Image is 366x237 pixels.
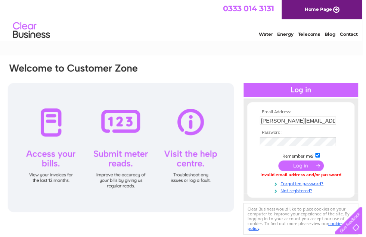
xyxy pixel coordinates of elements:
a: Forgotten password? [263,181,347,189]
a: Telecoms [301,32,323,37]
img: logo.png [13,19,51,42]
th: Password: [261,132,347,137]
a: Water [261,32,276,37]
div: Invalid email address and/or password [263,174,345,180]
a: 0333 014 3131 [225,4,277,13]
div: Clear Business is a trading name of Verastar Limited (registered in [GEOGRAPHIC_DATA] No. 3667643... [7,4,360,36]
a: Energy [280,32,297,37]
a: Contact [343,32,362,37]
a: Not registered? [263,189,347,196]
input: Submit [281,162,327,173]
th: Email Address: [261,111,347,116]
a: Blog [328,32,339,37]
a: cookies policy [250,223,347,233]
td: Remember me? [261,153,347,161]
